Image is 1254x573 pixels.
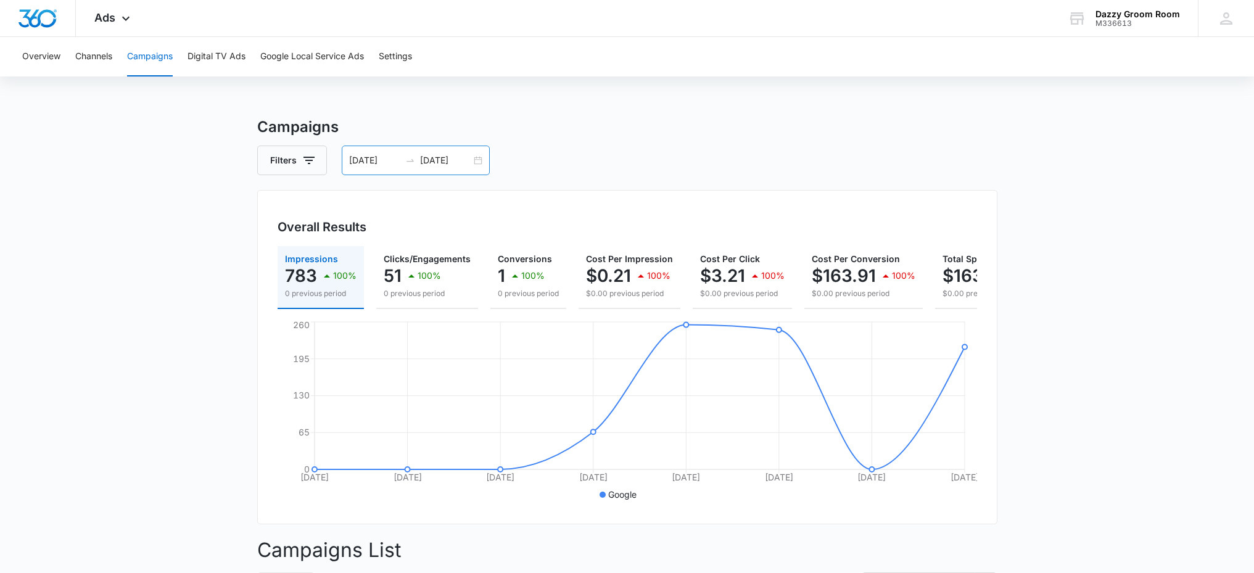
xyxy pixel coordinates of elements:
tspan: [DATE] [672,472,700,482]
p: 0 previous period [384,288,471,299]
button: Filters [257,146,327,175]
p: 100% [892,271,915,280]
span: Total Spend [943,254,993,264]
p: $0.00 previous period [943,288,1046,299]
button: Google Local Service Ads [260,37,364,76]
p: 0 previous period [498,288,559,299]
tspan: 195 [293,353,310,364]
span: Cost Per Impression [586,254,673,264]
p: 100% [333,271,357,280]
span: swap-right [405,155,415,165]
p: 100% [418,271,441,280]
span: Conversions [498,254,552,264]
span: Cost Per Click [700,254,760,264]
p: 100% [647,271,670,280]
p: $0.00 previous period [586,288,673,299]
p: 1 [498,266,505,286]
button: Settings [379,37,412,76]
tspan: [DATE] [951,472,979,482]
p: Campaigns List [257,535,997,565]
button: Campaigns [127,37,173,76]
tspan: 260 [293,319,310,330]
p: $0.00 previous period [700,288,785,299]
span: Clicks/Engagements [384,254,471,264]
tspan: [DATE] [486,472,514,482]
p: 100% [521,271,545,280]
tspan: 130 [293,390,310,400]
span: to [405,155,415,165]
p: $163.91 [943,266,1007,286]
h3: Campaigns [257,116,997,138]
p: 783 [285,266,317,286]
tspan: [DATE] [857,472,886,482]
p: Google [608,488,637,501]
tspan: 0 [304,464,310,474]
tspan: 65 [299,427,310,437]
tspan: [DATE] [764,472,793,482]
tspan: [DATE] [393,472,421,482]
div: account name [1095,9,1180,19]
p: 0 previous period [285,288,357,299]
tspan: [DATE] [300,472,329,482]
input: End date [420,154,471,167]
p: 100% [761,271,785,280]
div: account id [1095,19,1180,28]
button: Digital TV Ads [188,37,245,76]
p: $163.91 [812,266,876,286]
p: $0.00 previous period [812,288,915,299]
button: Overview [22,37,60,76]
span: Cost Per Conversion [812,254,900,264]
tspan: [DATE] [579,472,607,482]
span: Impressions [285,254,338,264]
button: Channels [75,37,112,76]
p: $0.21 [586,266,631,286]
p: 51 [384,266,402,286]
span: Ads [94,11,115,24]
input: Start date [349,154,400,167]
h3: Overall Results [278,218,366,236]
p: $3.21 [700,266,745,286]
